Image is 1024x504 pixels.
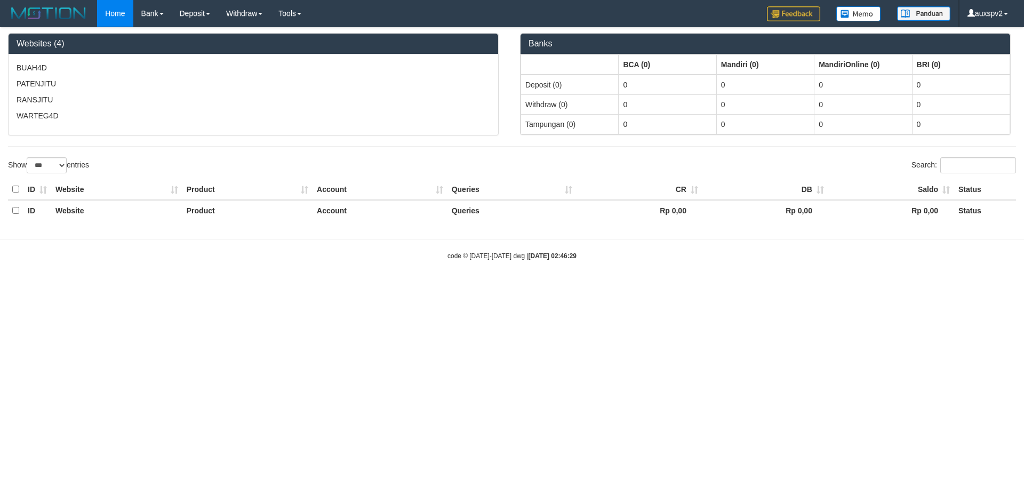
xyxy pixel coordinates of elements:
[836,6,881,21] img: Button%20Memo.svg
[954,179,1016,200] th: Status
[521,94,619,114] td: Withdraw (0)
[814,75,912,95] td: 0
[577,200,702,221] th: Rp 0,00
[447,179,577,200] th: Queries
[17,78,490,89] p: PATENJITU
[51,179,182,200] th: Website
[313,200,447,221] th: Account
[702,179,828,200] th: DB
[619,114,716,134] td: 0
[447,200,577,221] th: Queries
[182,179,313,200] th: Product
[17,94,490,105] p: RANSJITU
[716,94,814,114] td: 0
[702,200,828,221] th: Rp 0,00
[51,200,182,221] th: Website
[529,39,1002,49] h3: Banks
[447,252,577,260] small: code © [DATE]-[DATE] dwg |
[940,157,1016,173] input: Search:
[619,54,716,75] th: Group: activate to sort column ascending
[897,6,950,21] img: panduan.png
[27,157,67,173] select: Showentries
[716,75,814,95] td: 0
[814,94,912,114] td: 0
[814,54,912,75] th: Group: activate to sort column ascending
[912,54,1010,75] th: Group: activate to sort column ascending
[619,94,716,114] td: 0
[828,179,954,200] th: Saldo
[23,200,51,221] th: ID
[8,157,89,173] label: Show entries
[814,114,912,134] td: 0
[716,54,814,75] th: Group: activate to sort column ascending
[313,179,447,200] th: Account
[529,252,577,260] strong: [DATE] 02:46:29
[182,200,313,221] th: Product
[521,75,619,95] td: Deposit (0)
[23,179,51,200] th: ID
[619,75,716,95] td: 0
[17,110,490,121] p: WARTEG4D
[17,62,490,73] p: BUAH4D
[521,114,619,134] td: Tampungan (0)
[912,94,1010,114] td: 0
[912,114,1010,134] td: 0
[767,6,820,21] img: Feedback.jpg
[8,5,89,21] img: MOTION_logo.png
[577,179,702,200] th: CR
[716,114,814,134] td: 0
[911,157,1016,173] label: Search:
[912,75,1010,95] td: 0
[521,54,619,75] th: Group: activate to sort column ascending
[954,200,1016,221] th: Status
[17,39,490,49] h3: Websites (4)
[828,200,954,221] th: Rp 0,00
